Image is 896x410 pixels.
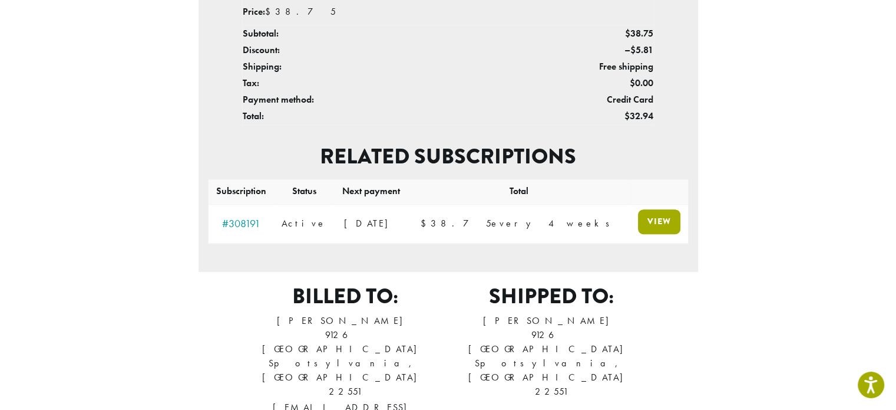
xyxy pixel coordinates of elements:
span: $ [624,110,630,122]
span: $ [630,44,636,56]
th: Tax: [242,75,545,91]
th: Shipping: [242,58,545,75]
span: $ [630,77,635,89]
a: View [638,209,680,234]
span: 0.00 [630,77,653,89]
span: 5.81 [630,44,653,56]
span: $ [265,5,275,18]
span: 38.75 [625,27,653,40]
span: Subscription [216,185,266,197]
h2: Billed to: [242,284,448,309]
span: 38.75 [265,5,336,18]
th: Discount: [242,42,545,58]
td: Credit Card [545,91,653,108]
th: Subtotal: [242,25,545,42]
span: $ [421,217,431,229]
address: [PERSON_NAME] 9126 [GEOGRAPHIC_DATA] Spotsylvania, [GEOGRAPHIC_DATA] 22551 [448,314,654,399]
span: Total [510,185,528,197]
a: View subscription number 308191 [222,217,260,230]
td: Free shipping [545,58,653,75]
th: Payment method: [242,91,545,108]
span: $ [625,27,630,40]
span: Next payment [342,185,400,197]
th: Total: [242,108,545,125]
h2: Shipped to: [448,284,654,309]
td: – [545,42,653,58]
span: Status [292,185,316,197]
td: every 4 weeks [408,205,630,244]
td: [DATE] [334,205,408,244]
span: 38.75 [421,217,491,229]
td: Active [274,205,334,244]
h2: Related subscriptions [208,144,689,169]
strong: Price: [243,5,265,18]
span: 32.94 [624,110,653,122]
